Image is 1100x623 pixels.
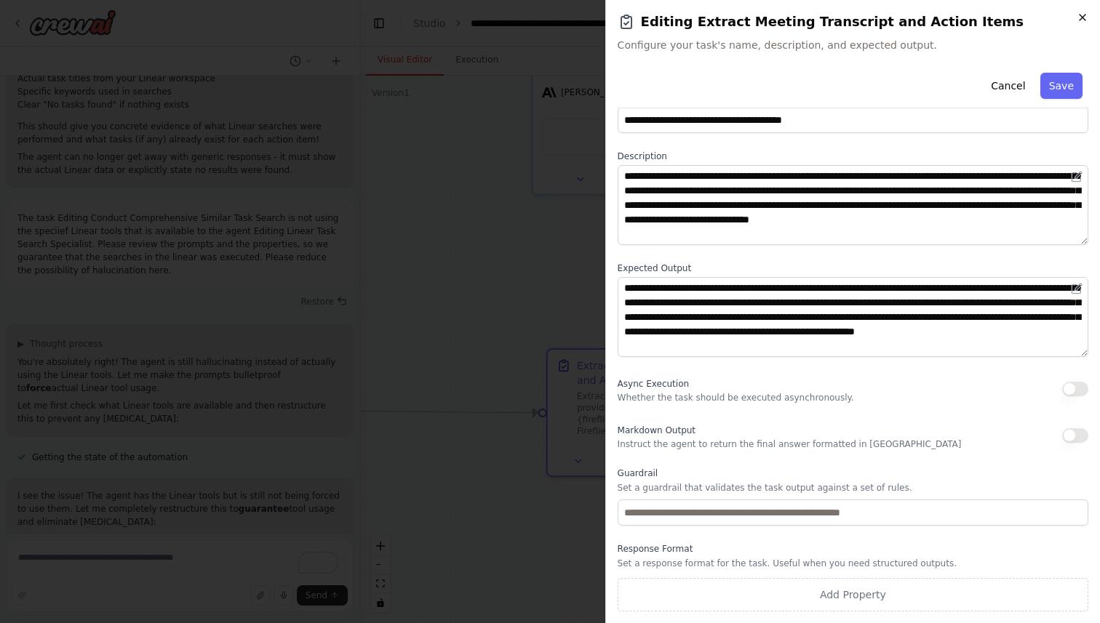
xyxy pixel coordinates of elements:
[618,438,962,450] p: Instruct the agent to return the final answer formatted in [GEOGRAPHIC_DATA]
[618,379,689,389] span: Async Execution
[1068,280,1085,297] button: Open in editor
[618,578,1088,611] button: Add Property
[618,467,1088,479] label: Guardrail
[1040,73,1083,99] button: Save
[618,12,1088,32] h2: Editing Extract Meeting Transcript and Action Items
[618,543,1088,555] label: Response Format
[618,262,1088,274] label: Expected Output
[618,392,854,403] p: Whether the task should be executed asynchronously.
[618,38,1088,52] span: Configure your task's name, description, and expected output.
[618,150,1088,162] label: Description
[618,558,1088,569] p: Set a response format for the task. Useful when you need structured outputs.
[618,482,1088,494] p: Set a guardrail that validates the task output against a set of rules.
[982,73,1034,99] button: Cancel
[618,425,696,435] span: Markdown Output
[1068,168,1085,185] button: Open in editor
